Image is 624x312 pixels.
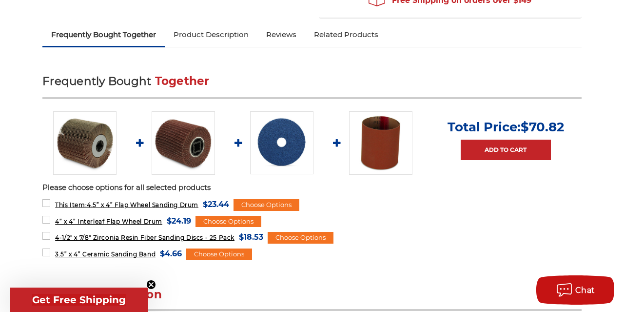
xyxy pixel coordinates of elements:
span: 4-1/2" x 7/8" Zirconia Resin Fiber Sanding Discs - 25 Pack [55,234,234,241]
a: Product Description [165,24,257,45]
span: Together [155,74,210,88]
a: Frequently Bought Together [42,24,165,45]
div: Get Free ShippingClose teaser [10,288,148,312]
div: Choose Options [195,216,261,228]
button: Close teaser [146,280,156,290]
span: Get Free Shipping [32,294,126,306]
div: Choose Options [234,199,299,211]
span: 3.5” x 4” Ceramic Sanding Band [55,250,156,258]
span: 4.5” x 4” Flap Wheel Sanding Drum [55,201,198,208]
button: Chat [536,275,614,305]
a: Related Products [305,24,387,45]
span: $18.53 [239,230,263,244]
div: Choose Options [186,249,252,260]
span: Frequently Bought [42,74,151,88]
span: $4.66 [160,247,182,260]
span: $70.82 [521,119,564,135]
span: Chat [575,286,595,295]
img: 4.5 inch x 4 inch flap wheel sanding drum [53,111,117,175]
p: Please choose options for all selected products [42,182,582,193]
strong: This Item: [55,201,87,208]
a: Reviews [257,24,305,45]
div: Choose Options [268,232,333,244]
a: Add to Cart [461,140,551,160]
span: 4” x 4” Interleaf Flap Wheel Drum [55,218,162,225]
span: $24.19 [167,214,191,228]
span: $23.44 [203,198,229,211]
p: Total Price: [448,119,564,135]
